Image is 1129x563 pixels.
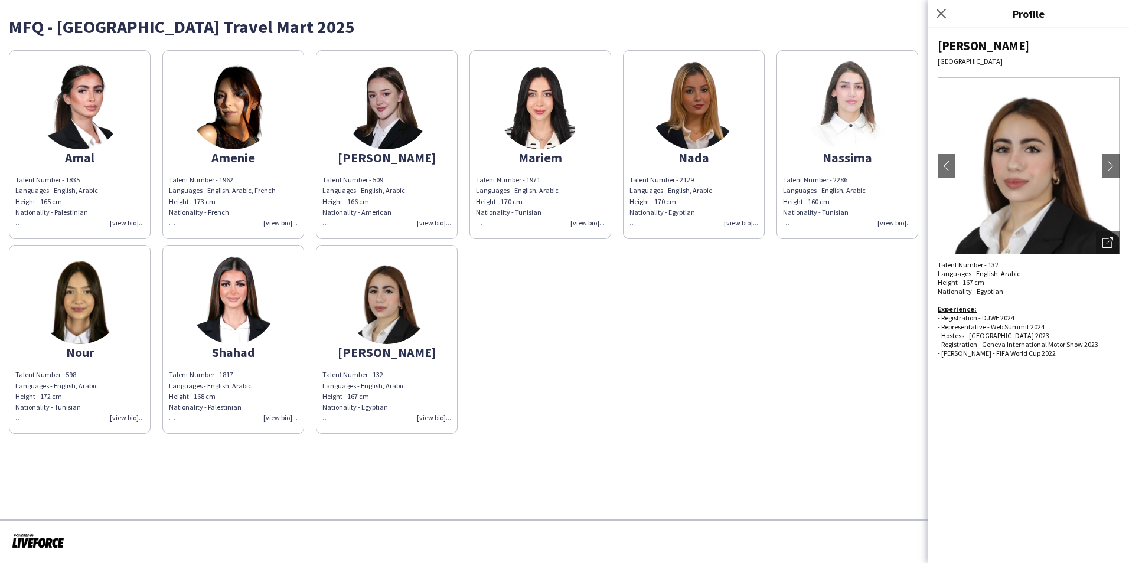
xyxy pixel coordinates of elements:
[12,532,64,549] img: Powered by Liveforce
[15,391,144,424] div: Height - 172 cm Nationality - Tunisian
[928,6,1129,21] h3: Profile
[938,340,1120,349] div: - Registration - Geneva International Motor Show 2023
[938,313,1120,322] div: - Registration - DJWE 2024
[342,61,431,149] img: thumb-6635f156c0799.jpeg
[169,186,276,195] span: Languages - English, Arabic, French
[938,57,1120,66] div: [GEOGRAPHIC_DATA]
[169,175,233,184] span: Talent Number - 1962
[496,61,585,149] img: thumb-4c95e7ae-0fdf-44ac-8d60-b62309d66edf.png
[15,175,80,184] span: Talent Number - 1835
[476,152,605,163] div: Mariem
[15,347,144,358] div: Nour
[322,347,451,358] div: [PERSON_NAME]
[169,370,233,379] span: Talent Number - 1817
[169,197,216,206] span: Height - 173 cm
[938,77,1120,254] img: Crew avatar or photo
[15,370,76,379] span: Talent Number - 598
[938,349,1120,358] div: - [PERSON_NAME] - FIFA World Cup 2022
[629,152,758,163] div: Nada
[342,256,431,344] img: thumb-2e0034d6-7930-4ae6-860d-e19d2d874555.png
[322,152,451,163] div: [PERSON_NAME]
[169,381,298,413] div: Languages - English, Arabic
[169,152,298,163] div: Amenie
[938,322,1120,331] div: - Representative - Web Summit 2024
[189,256,278,344] img: thumb-22a80c24-cb5f-4040-b33a-0770626b616f.png
[938,331,1120,340] div: - Hostess - [GEOGRAPHIC_DATA] 2023
[938,38,1120,54] div: [PERSON_NAME]
[803,61,892,149] img: thumb-7d03bddd-c3aa-4bde-8cdb-39b64b840995.png
[35,256,124,344] img: thumb-33402f92-3f0a-48ee-9b6d-2e0525ee7c28.png
[9,18,1120,35] div: MFQ - [GEOGRAPHIC_DATA] Travel Mart 2025
[1096,231,1120,254] div: Open photos pop-in
[169,208,229,217] span: Nationality - French
[169,391,298,413] div: Height - 168 cm Nationality - Palestinian
[783,175,866,227] span: Talent Number - 2286 Languages - English, Arabic Height - 160 cm Nationality - Tunisian
[15,381,144,424] div: Languages - English, Arabic
[322,175,405,227] span: Talent Number - 509 Languages - English, Arabic Height - 166 cm Nationality - American
[938,305,977,313] b: Experience:
[169,347,298,358] div: Shahad
[35,61,124,149] img: thumb-81ff8e59-e6e2-4059-b349-0c4ea833cf59.png
[650,61,738,149] img: thumb-127a73c4-72f8-4817-ad31-6bea1b145d02.png
[189,61,278,149] img: thumb-4ca95fa5-4d3e-4c2c-b4ce-8e0bcb13b1c7.png
[15,152,144,163] div: Amal
[322,370,405,422] span: Talent Number - 132 Languages - English, Arabic Height - 167 cm Nationality - Egyptian
[476,175,559,227] span: Talent Number - 1971 Languages - English, Arabic Height - 170 cm Nationality - Tunisian
[15,186,98,227] span: Languages - English, Arabic Height - 165 cm Nationality - Palestinian
[938,260,1020,296] span: Talent Number - 132 Languages - English, Arabic Height - 167 cm Nationality - Egyptian
[629,175,712,227] span: Talent Number - 2129 Languages - English, Arabic Height - 170 cm Nationality - Egyptian
[783,152,912,163] div: Nassima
